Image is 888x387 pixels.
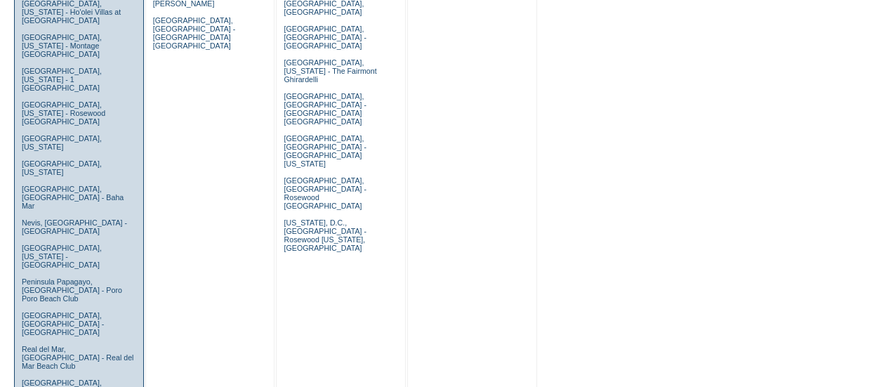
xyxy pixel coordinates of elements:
a: Real del Mar, [GEOGRAPHIC_DATA] - Real del Mar Beach Club [22,345,134,370]
a: [GEOGRAPHIC_DATA], [US_STATE] - 1 [GEOGRAPHIC_DATA] [22,67,102,92]
a: [GEOGRAPHIC_DATA], [GEOGRAPHIC_DATA] - [GEOGRAPHIC_DATA] [284,25,366,50]
a: [GEOGRAPHIC_DATA], [GEOGRAPHIC_DATA] - [GEOGRAPHIC_DATA] [22,311,104,336]
a: [GEOGRAPHIC_DATA], [US_STATE] - [GEOGRAPHIC_DATA] [22,244,102,269]
a: [GEOGRAPHIC_DATA], [US_STATE] [22,159,102,176]
a: Peninsula Papagayo, [GEOGRAPHIC_DATA] - Poro Poro Beach Club [22,277,122,303]
a: [GEOGRAPHIC_DATA], [GEOGRAPHIC_DATA] - [GEOGRAPHIC_DATA] [GEOGRAPHIC_DATA] [284,92,366,126]
a: [GEOGRAPHIC_DATA], [US_STATE] [22,134,102,151]
a: [US_STATE], D.C., [GEOGRAPHIC_DATA] - Rosewood [US_STATE], [GEOGRAPHIC_DATA] [284,218,366,252]
a: [GEOGRAPHIC_DATA], [US_STATE] - The Fairmont Ghirardelli [284,58,376,84]
a: [GEOGRAPHIC_DATA], [GEOGRAPHIC_DATA] - Rosewood [GEOGRAPHIC_DATA] [284,176,366,210]
a: [GEOGRAPHIC_DATA], [GEOGRAPHIC_DATA] - Baha Mar [22,185,124,210]
a: [GEOGRAPHIC_DATA], [GEOGRAPHIC_DATA] - [GEOGRAPHIC_DATA] [GEOGRAPHIC_DATA] [153,16,235,50]
a: [GEOGRAPHIC_DATA], [US_STATE] - Montage [GEOGRAPHIC_DATA] [22,33,102,58]
a: [GEOGRAPHIC_DATA], [US_STATE] - Rosewood [GEOGRAPHIC_DATA] [22,100,105,126]
a: [GEOGRAPHIC_DATA], [GEOGRAPHIC_DATA] - [GEOGRAPHIC_DATA] [US_STATE] [284,134,366,168]
a: Nevis, [GEOGRAPHIC_DATA] - [GEOGRAPHIC_DATA] [22,218,127,235]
